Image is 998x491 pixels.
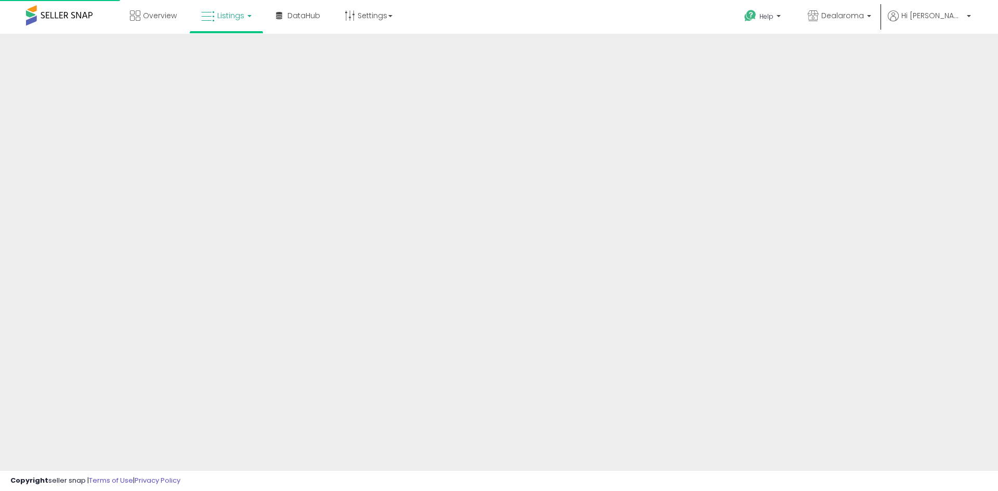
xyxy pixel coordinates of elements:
span: DataHub [287,10,320,21]
a: Hi [PERSON_NAME] [888,10,971,34]
span: Overview [143,10,177,21]
span: Hi [PERSON_NAME] [901,10,964,21]
span: Dealaroma [821,10,864,21]
i: Get Help [744,9,757,22]
span: Help [759,12,773,21]
span: Listings [217,10,244,21]
a: Help [736,2,791,34]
